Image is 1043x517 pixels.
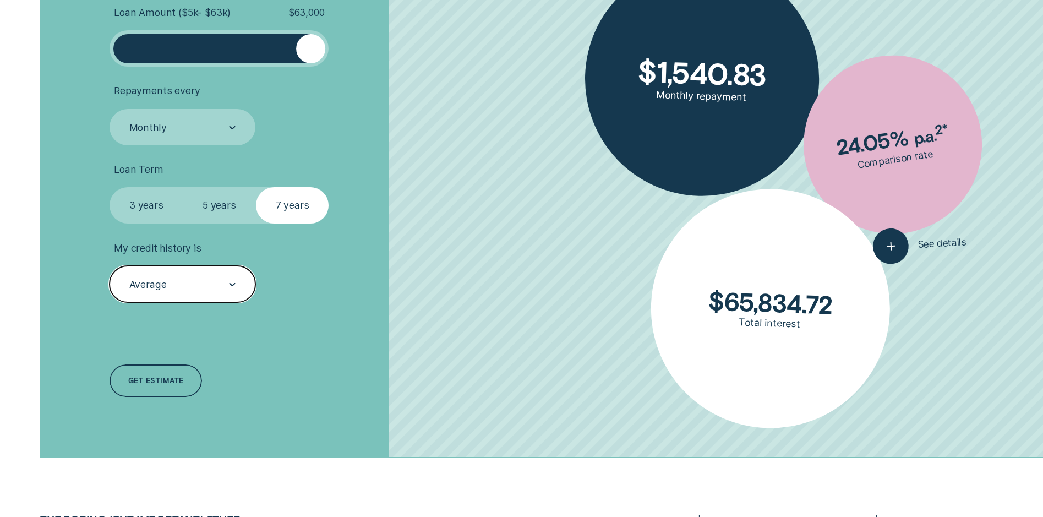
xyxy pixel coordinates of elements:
span: $ 63,000 [288,7,325,19]
span: Loan Amount ( $5k - $63k ) [114,7,231,19]
label: 7 years [256,187,329,224]
span: See details [917,236,966,251]
label: 5 years [183,187,256,224]
span: Repayments every [114,85,200,97]
div: Average [129,279,167,291]
span: Loan Term [114,164,163,176]
button: See details [872,224,968,265]
span: My credit history is [114,242,201,254]
a: Get estimate [110,364,202,398]
div: Monthly [129,122,167,134]
label: 3 years [110,187,183,224]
